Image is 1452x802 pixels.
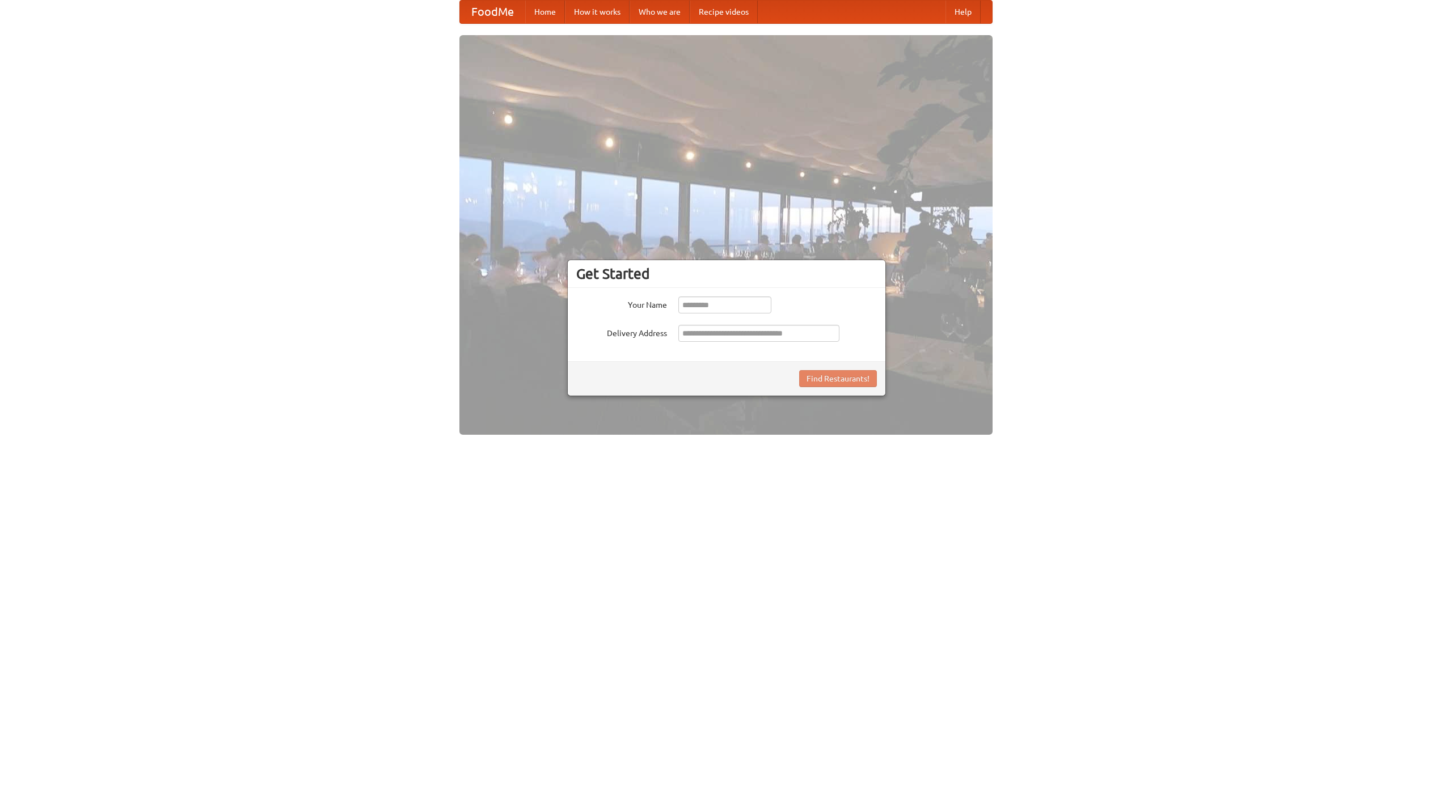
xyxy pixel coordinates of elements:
a: How it works [565,1,630,23]
a: Recipe videos [690,1,758,23]
label: Your Name [576,296,667,311]
a: Home [525,1,565,23]
label: Delivery Address [576,325,667,339]
h3: Get Started [576,265,877,282]
button: Find Restaurants! [799,370,877,387]
a: Help [946,1,981,23]
a: FoodMe [460,1,525,23]
a: Who we are [630,1,690,23]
